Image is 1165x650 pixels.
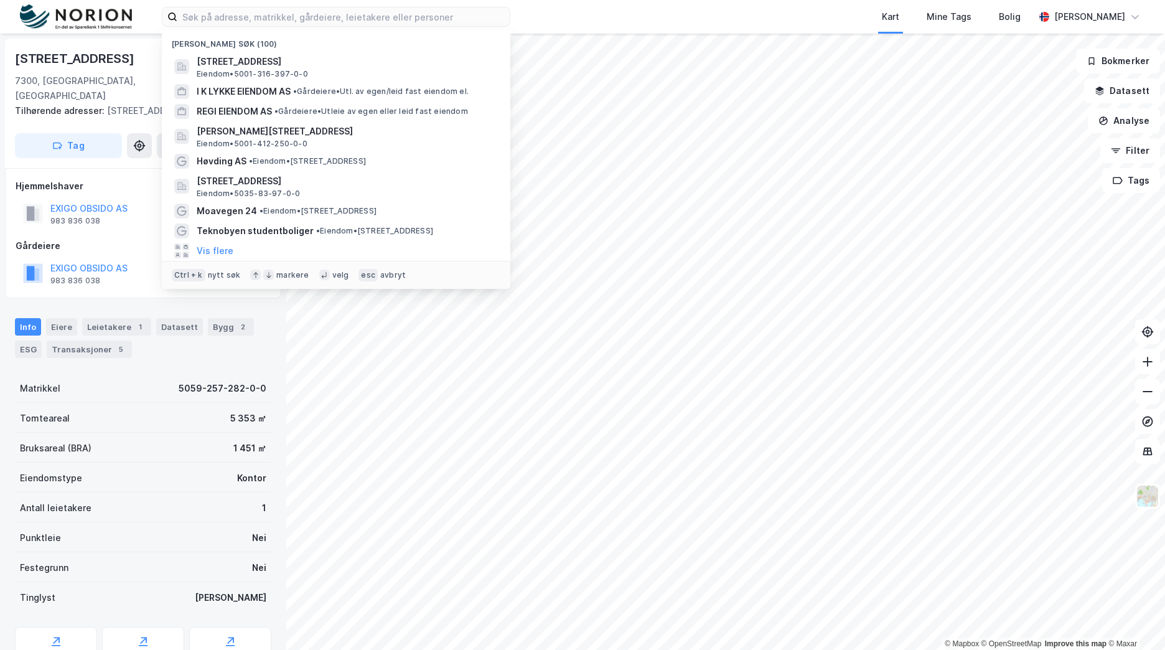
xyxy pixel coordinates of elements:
[332,270,349,280] div: velg
[197,104,272,119] span: REGI EIENDOM AS
[20,411,70,426] div: Tomteareal
[20,4,132,30] img: norion-logo.80e7a08dc31c2e691866.png
[197,189,300,199] span: Eiendom • 5035-83-97-0-0
[1084,78,1160,103] button: Datasett
[293,87,297,96] span: •
[179,381,266,396] div: 5059-257-282-0-0
[195,590,266,605] div: [PERSON_NAME]
[197,204,257,219] span: Moavegen 24
[20,560,68,575] div: Festegrunn
[172,269,205,281] div: Ctrl + k
[20,441,91,456] div: Bruksareal (BRA)
[162,29,510,52] div: [PERSON_NAME] søk (100)
[252,530,266,545] div: Nei
[262,501,266,516] div: 1
[276,270,309,280] div: markere
[1103,590,1165,650] iframe: Chat Widget
[15,133,122,158] button: Tag
[134,321,146,333] div: 1
[15,318,41,336] div: Info
[20,501,91,516] div: Antall leietakere
[981,639,1042,648] a: OpenStreetMap
[208,270,241,280] div: nytt søk
[208,318,254,336] div: Bygg
[197,69,308,79] span: Eiendom • 5001-316-397-0-0
[15,103,261,118] div: [STREET_ADDRESS]
[316,226,320,235] span: •
[197,84,291,99] span: I K LYKKE EIENDOM AS
[358,269,378,281] div: esc
[15,341,42,358] div: ESG
[20,381,60,396] div: Matrikkel
[1102,168,1160,193] button: Tags
[20,471,82,486] div: Eiendomstype
[252,560,266,575] div: Nei
[260,206,377,216] span: Eiendom • [STREET_ADDRESS]
[274,106,468,116] span: Gårdeiere • Utleie av egen eller leid fast eiendom
[999,9,1021,24] div: Bolig
[197,224,314,238] span: Teknobyen studentboliger
[293,87,469,97] span: Gårdeiere • Utl. av egen/leid fast eiendom el.
[50,276,100,286] div: 983 836 038
[380,270,406,280] div: avbryt
[882,9,899,24] div: Kart
[197,154,246,169] span: Høvding AS
[233,441,266,456] div: 1 451 ㎡
[82,318,151,336] div: Leietakere
[1054,9,1125,24] div: [PERSON_NAME]
[1088,108,1160,133] button: Analyse
[197,174,495,189] span: [STREET_ADDRESS]
[249,156,366,166] span: Eiendom • [STREET_ADDRESS]
[197,139,307,149] span: Eiendom • 5001-412-250-0-0
[1136,484,1159,508] img: Z
[47,341,132,358] div: Transaksjoner
[316,226,433,236] span: Eiendom • [STREET_ADDRESS]
[197,54,495,69] span: [STREET_ADDRESS]
[945,639,979,648] a: Mapbox
[197,124,495,139] span: [PERSON_NAME][STREET_ADDRESS]
[927,9,971,24] div: Mine Tags
[237,471,266,486] div: Kontor
[1103,590,1165,650] div: Kontrollprogram for chat
[16,179,271,194] div: Hjemmelshaver
[46,318,77,336] div: Eiere
[115,343,127,356] div: 5
[197,243,233,258] button: Vis flere
[249,156,253,166] span: •
[50,216,100,226] div: 983 836 038
[177,7,510,26] input: Søk på adresse, matrikkel, gårdeiere, leietakere eller personer
[274,106,278,116] span: •
[230,411,266,426] div: 5 353 ㎡
[16,238,271,253] div: Gårdeiere
[1076,49,1160,73] button: Bokmerker
[15,73,204,103] div: 7300, [GEOGRAPHIC_DATA], [GEOGRAPHIC_DATA]
[15,105,107,116] span: Tilhørende adresser:
[156,318,203,336] div: Datasett
[20,530,61,545] div: Punktleie
[260,206,263,215] span: •
[236,321,249,333] div: 2
[20,590,55,605] div: Tinglyst
[1100,138,1160,163] button: Filter
[1045,639,1107,648] a: Improve this map
[15,49,137,68] div: [STREET_ADDRESS]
